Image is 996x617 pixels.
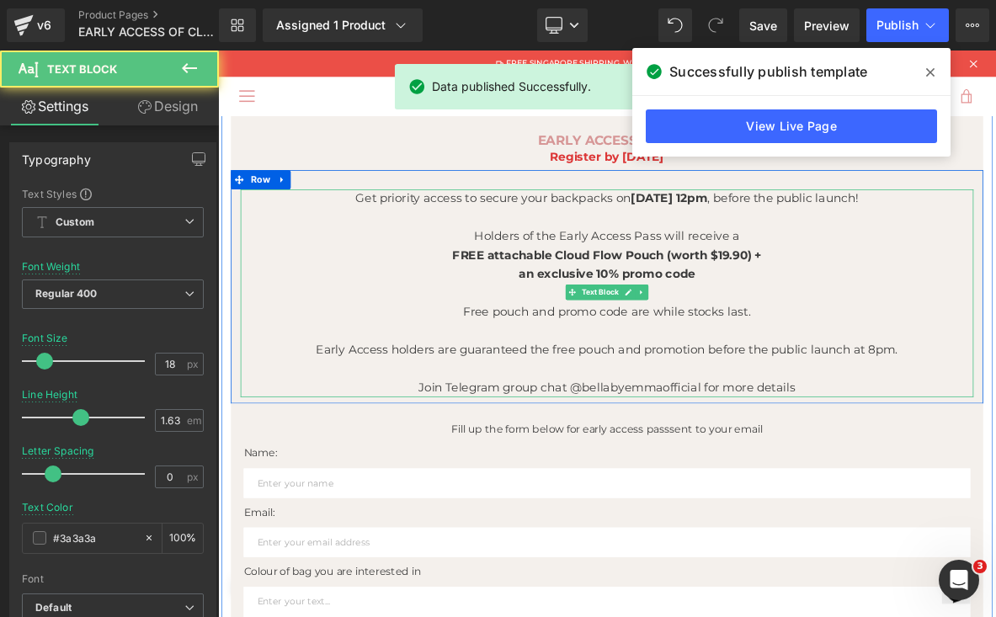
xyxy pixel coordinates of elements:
[699,8,732,42] button: Redo
[162,524,203,553] div: %
[876,19,919,32] span: Publish
[187,359,201,370] span: px
[22,261,80,273] div: Font Weight
[591,488,713,504] span: sent to your email
[29,330,989,354] p: Free pouch and promo code are while stocks last.
[47,62,117,76] span: Text Block
[7,8,65,42] a: v6
[669,61,867,82] span: Successfully publish template
[22,445,94,457] div: Letter Spacing
[276,17,409,34] div: Assigned 1 Product
[73,157,95,182] a: Expand / Collapse
[219,8,256,42] a: New Library
[22,143,91,167] div: Typography
[956,8,989,42] button: More
[34,14,55,36] div: v6
[29,231,989,256] p: Holders of the Early Access Pass will receive a
[113,88,222,125] a: Design
[35,287,98,300] b: Regular 400
[22,502,73,513] div: Text Color
[973,560,987,573] span: 3
[432,77,591,96] span: Data published Successfully.
[546,306,564,327] a: Expand / Collapse
[939,560,979,600] iframe: Intercom live chat
[794,8,860,42] a: Preview
[22,573,204,585] div: Font
[78,8,247,22] a: Product Pages
[658,8,692,42] button: Undo
[187,471,201,482] span: px
[435,130,584,148] strong: Register by [DATE]
[34,594,985,616] p: Email:
[56,215,94,230] b: Custom
[29,380,989,404] p: Early Access holders are guaranteed the free pouch and promotion before the public launch at 8pm.
[307,258,712,277] span: FREE attachable Cloud Flow Pouch (worth $19.90) +
[46,486,972,508] p: Fill up the form below for early access pass
[275,43,659,77] img: BELLA by emma
[472,306,528,327] span: Text Block
[22,187,204,200] div: Text Styles
[35,601,72,615] i: Default
[29,182,989,206] p: Get priority access to secure your backpacks on , before the public launch!
[749,17,777,35] span: Save
[34,547,985,586] input: Enter your name
[39,157,73,182] span: Row
[866,8,949,42] button: Publish
[22,332,68,344] div: Font Size
[646,109,937,143] a: View Live Page
[187,415,201,426] span: em
[78,25,215,39] span: EARLY ACCESS OF CLOUD FLOW BACKPACK
[541,184,641,203] span: [DATE] 12pm
[22,389,77,401] div: Line Height
[34,516,985,538] p: Name:
[29,429,989,454] p: Join Telegram group chat @bellabyemmaofficial for more details
[804,17,850,35] span: Preview
[53,529,136,547] input: Color
[418,108,600,128] strong: EARLY ACCESS PASS
[394,284,625,302] span: an exclusive 10% promo code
